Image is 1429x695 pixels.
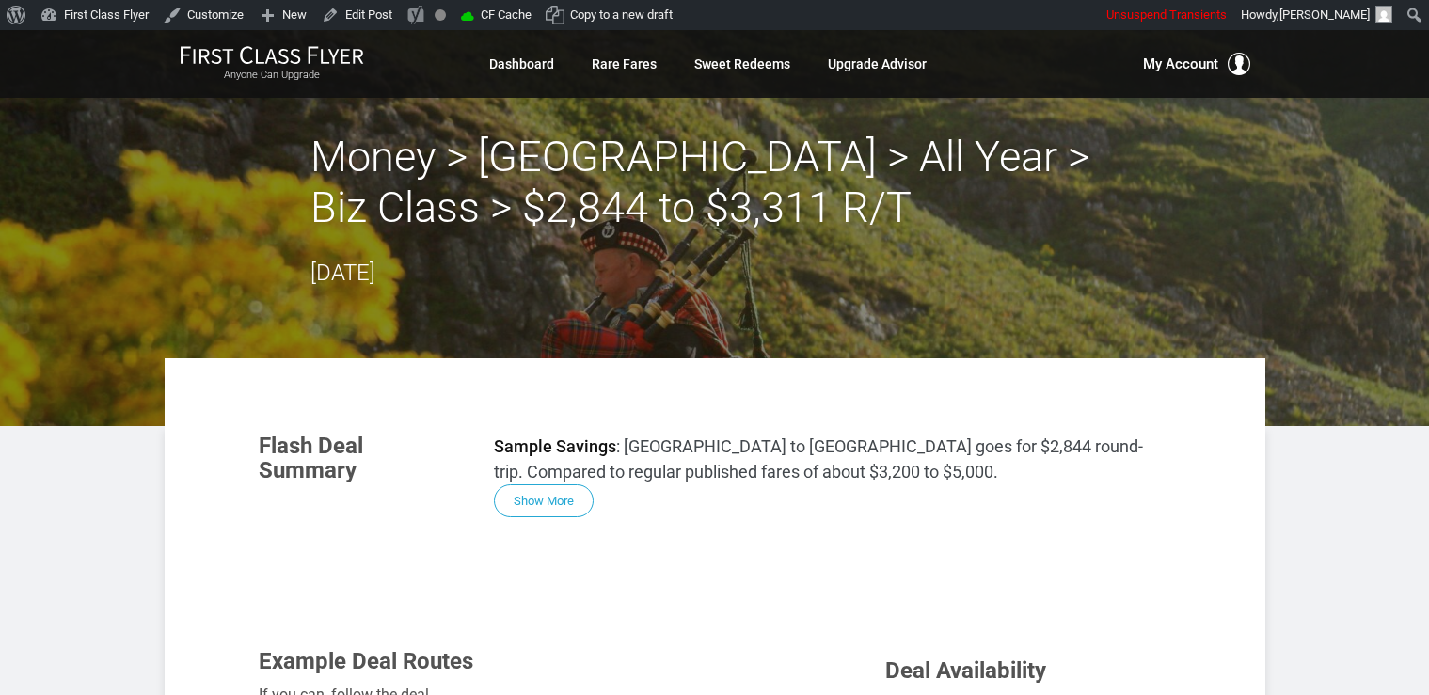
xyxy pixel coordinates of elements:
strong: Sample Savings [494,436,616,456]
span: My Account [1143,53,1218,75]
h3: Flash Deal Summary [259,434,466,483]
h2: Money > [GEOGRAPHIC_DATA] > All Year > Biz Class > $2,844 to $3,311 R/T [310,132,1119,233]
a: Upgrade Advisor [828,47,927,81]
button: Show More [494,484,594,517]
a: Sweet Redeems [694,47,790,81]
button: My Account [1143,53,1250,75]
small: Anyone Can Upgrade [180,69,364,82]
a: Rare Fares [592,47,657,81]
a: First Class FlyerAnyone Can Upgrade [180,45,364,83]
span: [PERSON_NAME] [1279,8,1370,22]
a: Dashboard [489,47,554,81]
span: Example Deal Routes [259,648,473,674]
p: : [GEOGRAPHIC_DATA] to [GEOGRAPHIC_DATA] goes for $2,844 round-trip. Compared to regular publishe... [494,434,1171,484]
span: Unsuspend Transients [1106,8,1227,22]
time: [DATE] [310,260,375,286]
img: First Class Flyer [180,45,364,65]
span: Deal Availability [885,657,1046,684]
